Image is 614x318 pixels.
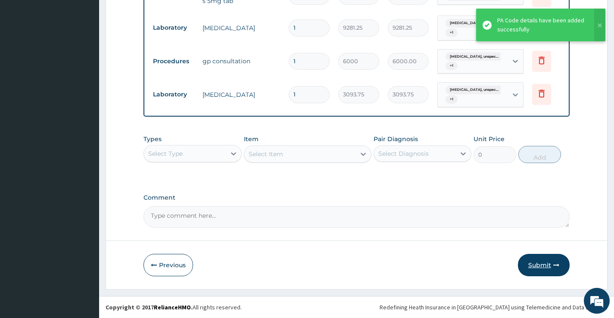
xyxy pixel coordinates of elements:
div: Minimize live chat window [141,4,162,25]
label: Pair Diagnosis [374,135,418,143]
strong: Copyright © 2017 . [106,303,193,311]
td: Laboratory [149,86,198,102]
td: Laboratory [149,20,198,36]
a: RelianceHMO [154,303,191,311]
td: [MEDICAL_DATA] [198,19,284,37]
div: Chat with us now [45,48,145,59]
footer: All rights reserved. [99,296,614,318]
span: We're online! [50,101,119,188]
div: Redefining Heath Insurance in [GEOGRAPHIC_DATA] using Telemedicine and Data Science! [380,303,608,312]
span: [MEDICAL_DATA], unspec... [446,52,503,61]
span: [MEDICAL_DATA], unspec... [446,86,503,94]
td: [MEDICAL_DATA] [198,86,284,103]
div: PA Code details have been added successfully [497,16,586,34]
label: Types [143,136,162,143]
button: Submit [518,254,570,276]
span: [MEDICAL_DATA], unspec... [446,19,503,28]
button: Previous [143,254,193,276]
div: Select Type [148,149,183,158]
span: + 1 [446,28,458,37]
span: + 1 [446,62,458,70]
label: Unit Price [474,135,505,143]
textarea: Type your message and hit 'Enter' [4,220,164,250]
button: Add [518,146,561,163]
td: Procedures [149,53,198,69]
label: Comment [143,194,570,201]
div: Select Diagnosis [378,149,429,158]
span: + 1 [446,95,458,104]
td: gp consultation [198,52,284,70]
img: d_794563401_company_1708531726252_794563401 [16,43,35,65]
label: Item [244,135,259,143]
